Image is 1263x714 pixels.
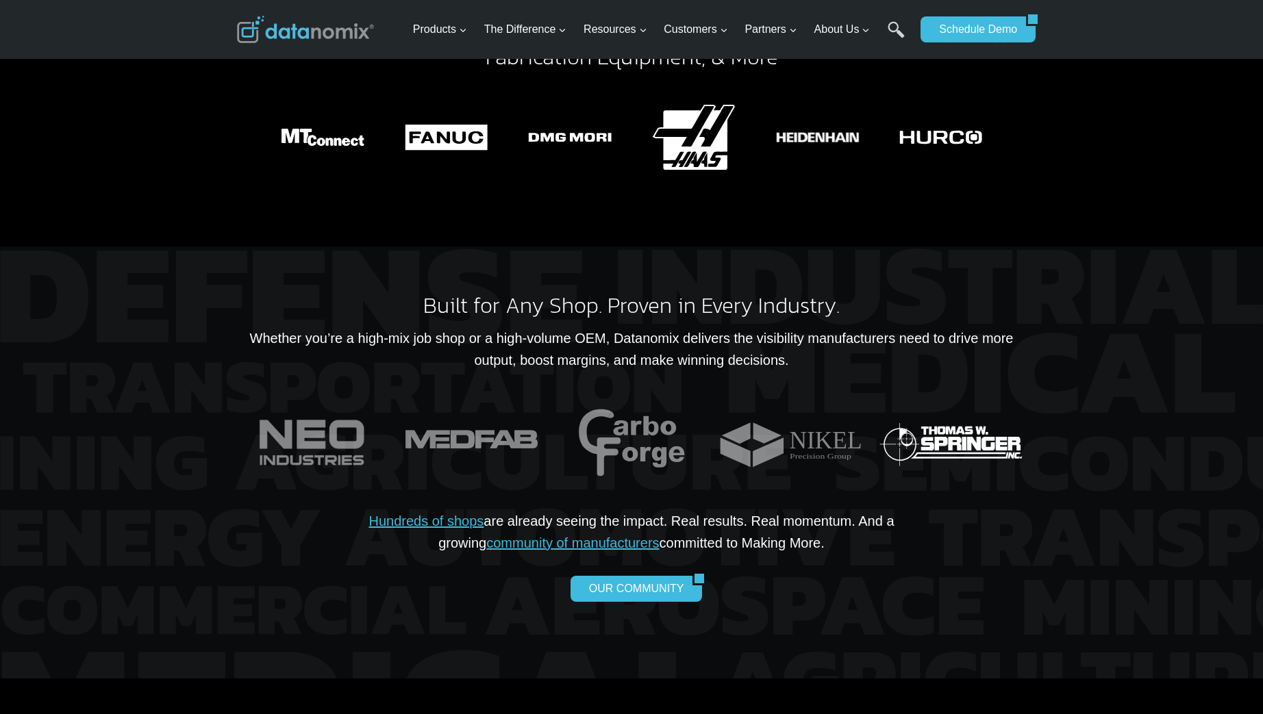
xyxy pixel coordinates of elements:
a: Search [888,21,905,52]
span: Products [413,21,467,38]
img: Datanomix Production Monitoring Software + Fanuc [398,105,495,169]
span: Customers [664,21,727,38]
img: Datanomix Customer - Medfab [397,393,547,493]
div: 14 of 24 [556,393,706,493]
img: Datanomix Production Monitoring Software + Hurco [892,105,990,169]
div: 3 of 15 [521,105,618,169]
p: Whether you’re a high-mix job shop or a high-volume OEM, Datanomix delivers the visibility manufa... [237,327,1026,371]
div: Photo Gallery Carousel [237,393,1026,493]
a: Schedule Demo [921,16,1026,42]
img: Datanomix Customer - Neo Industries [237,393,387,493]
img: Datanomix Production Monitoring Software + DMG Mori [521,105,618,169]
div: 6 of 15 [892,105,990,169]
h2: Built for Any Shop. Proven in Every Industry. [237,294,1026,316]
p: are already seeing the impact. Real results. Real momentum. And a growing committed to Making More. [325,510,938,554]
a: community of manufacturers [486,535,659,550]
nav: Primary Navigation [408,8,914,52]
iframe: Chat Widget [1195,648,1263,714]
div: 15 of 24 [716,393,866,493]
a: Hundreds of shops [368,513,484,528]
div: 2 of 15 [398,105,495,169]
span: Resources [584,21,647,38]
span: Partners [745,21,797,38]
img: Datanomix Customer, Carbo Forge [556,393,706,493]
div: 16 of 24 [876,393,1026,493]
div: 5 of 15 [768,105,866,169]
img: Nikel Precision, Datanomix Customer [716,393,866,493]
span: About Us [814,21,871,38]
img: Datanomix Customer, TW Springer [876,393,1026,493]
img: Datanomix Production Monitoring Software + HAAS [645,105,742,169]
div: 13 of 24 [397,393,547,493]
span: The Difference [484,21,567,38]
img: Datanomix [237,16,374,43]
div: 1 of 15 [274,105,371,169]
div: 4 of 15 [645,105,742,169]
a: OUR COMMUNITY [571,576,693,602]
div: 12 of 24 [237,393,387,493]
img: Datanomix Production Monitoring Software + Heidenhain [768,105,866,169]
img: Datanomix Production Monitoring Software + MT Connect [274,105,371,169]
div: Photo Gallery Carousel [274,105,989,169]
